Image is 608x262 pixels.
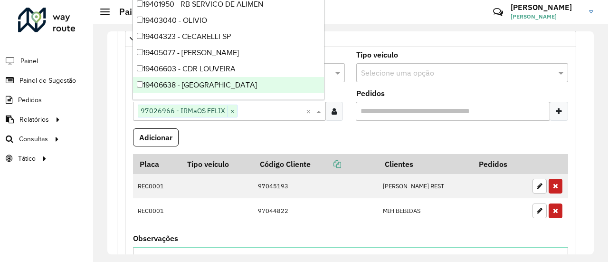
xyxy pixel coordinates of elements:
label: Tipo veículo [356,49,398,60]
td: 97044822 [253,198,378,223]
a: Contato Rápido [488,2,508,22]
div: 19406638 - [GEOGRAPHIC_DATA] [133,77,324,93]
span: Relatórios [19,115,49,125]
th: Tipo veículo [180,154,253,174]
th: Pedidos [473,154,528,174]
span: × [228,106,237,117]
div: 19404323 - CECARELLI SP [133,29,324,45]
a: Cliente para Recarga [125,31,576,47]
label: Observações [133,233,178,244]
span: Pedidos [18,95,42,105]
td: REC0001 [133,198,180,223]
td: [PERSON_NAME] REST [378,174,473,199]
div: 19405077 - [PERSON_NAME] [133,45,324,61]
span: [PERSON_NAME] [511,12,582,21]
span: 97026966 - IRMaOS FELIX [138,105,228,116]
th: Clientes [378,154,473,174]
a: Copiar [311,159,341,169]
th: Código Cliente [253,154,378,174]
h3: [PERSON_NAME] [511,3,582,12]
div: 19403040 - OLIVIO [133,12,324,29]
label: Pedidos [356,87,385,99]
th: Placa [133,154,180,174]
td: REC0001 [133,174,180,199]
button: Adicionar [133,128,179,146]
span: Painel [20,56,38,66]
span: Clear all [306,106,314,117]
span: Tático [18,154,36,164]
td: MIH BEBIDAS [378,198,473,223]
div: 19407521 - SHIBATA S13 - JACARE [133,93,324,109]
div: 19406603 - CDR LOUVEIRA [133,61,324,77]
h2: Painel de Sugestão - Criar registro [110,7,255,17]
td: 97045193 [253,174,378,199]
span: Painel de Sugestão [19,76,76,86]
span: Consultas [19,134,48,144]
